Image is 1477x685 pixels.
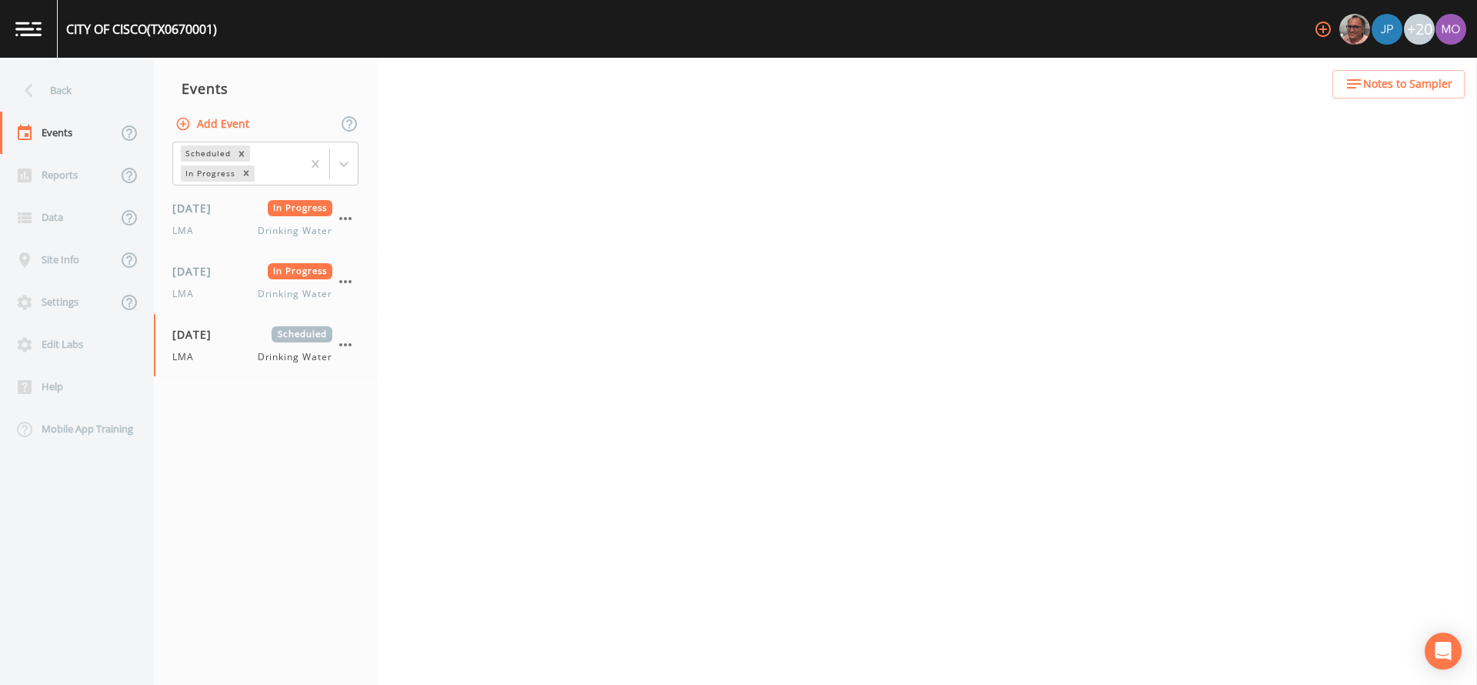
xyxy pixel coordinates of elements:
[1371,14,1403,45] div: Joshua gere Paul
[154,314,377,377] a: [DATE]ScheduledLMADrinking Water
[181,165,238,182] div: In Progress
[1404,14,1435,45] div: +20
[1425,633,1462,670] div: Open Intercom Messenger
[1435,14,1466,45] img: 4e251478aba98ce068fb7eae8f78b90c
[172,224,203,238] span: LMA
[1339,14,1370,45] img: e2d790fa78825a4bb76dcb6ab311d44c
[172,263,222,279] span: [DATE]
[181,145,233,162] div: Scheduled
[154,251,377,314] a: [DATE]In ProgressLMADrinking Water
[1332,70,1465,99] button: Notes to Sampler
[172,350,203,364] span: LMA
[258,287,332,301] span: Drinking Water
[172,200,222,216] span: [DATE]
[154,69,377,108] div: Events
[172,110,255,139] button: Add Event
[66,20,217,38] div: CITY OF CISCO (TX0670001)
[1339,14,1371,45] div: Mike Franklin
[1372,14,1402,45] img: 41241ef155101aa6d92a04480b0d0000
[238,165,255,182] div: Remove In Progress
[272,326,332,342] span: Scheduled
[258,350,332,364] span: Drinking Water
[154,188,377,251] a: [DATE]In ProgressLMADrinking Water
[268,263,333,279] span: In Progress
[172,287,203,301] span: LMA
[258,224,332,238] span: Drinking Water
[1363,75,1452,94] span: Notes to Sampler
[172,326,222,342] span: [DATE]
[268,200,333,216] span: In Progress
[15,22,42,36] img: logo
[233,145,250,162] div: Remove Scheduled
